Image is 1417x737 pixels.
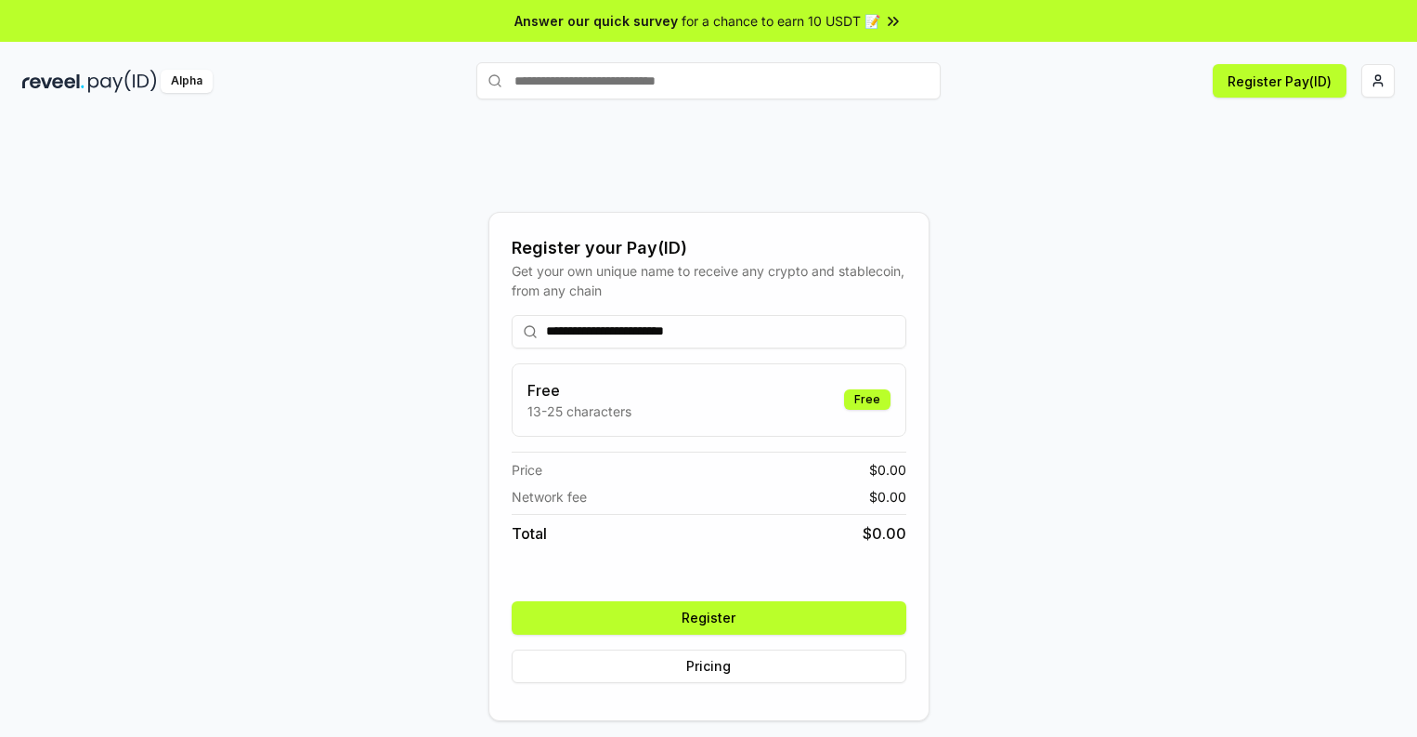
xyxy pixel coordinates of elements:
[527,379,631,401] h3: Free
[512,601,906,635] button: Register
[1213,64,1346,98] button: Register Pay(ID)
[512,460,542,480] span: Price
[869,460,906,480] span: $ 0.00
[512,261,906,300] div: Get your own unique name to receive any crypto and stablecoin, from any chain
[22,70,84,93] img: reveel_dark
[863,522,906,545] span: $ 0.00
[161,70,213,93] div: Alpha
[88,70,157,93] img: pay_id
[512,650,906,683] button: Pricing
[869,487,906,507] span: $ 0.00
[512,522,547,545] span: Total
[527,401,631,421] p: 13-25 characters
[514,11,678,31] span: Answer our quick survey
[682,11,880,31] span: for a chance to earn 10 USDT 📝
[844,389,890,410] div: Free
[512,487,587,507] span: Network fee
[512,235,906,261] div: Register your Pay(ID)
